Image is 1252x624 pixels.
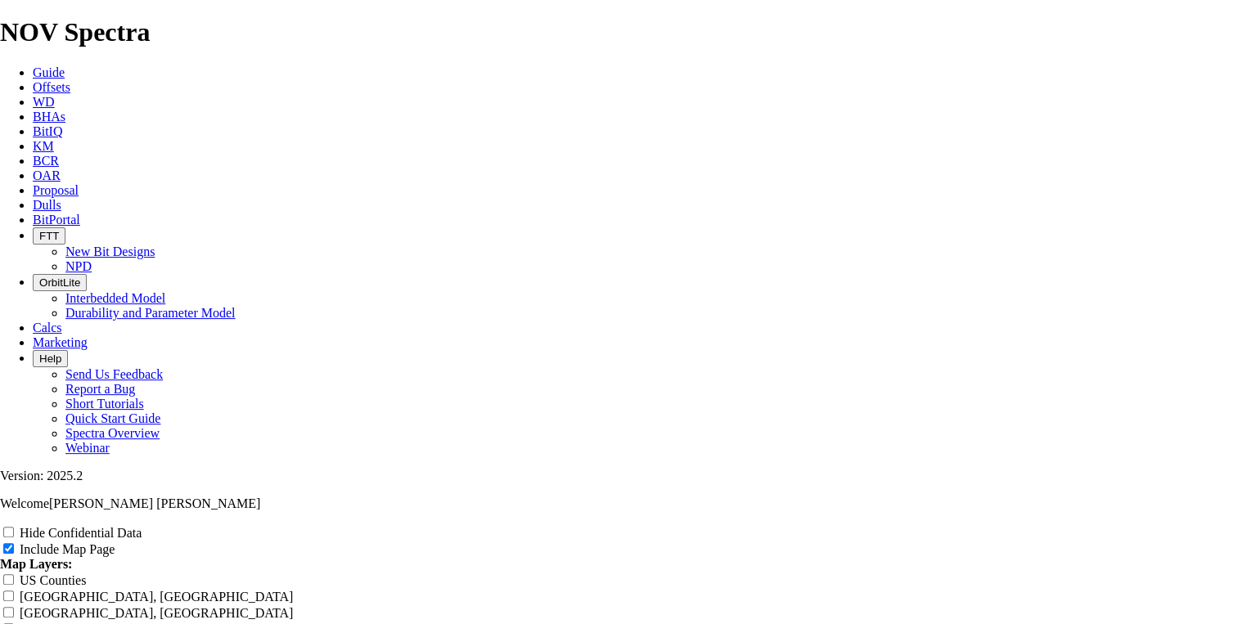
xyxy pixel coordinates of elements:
[49,496,260,510] span: [PERSON_NAME] [PERSON_NAME]
[33,198,61,212] a: Dulls
[65,259,92,273] a: NPD
[33,154,59,168] a: BCR
[65,411,160,425] a: Quick Start Guide
[33,321,62,334] a: Calcs
[65,367,163,381] a: Send Us Feedback
[33,124,62,138] a: BitIQ
[20,573,86,587] label: US Counties
[33,139,54,153] a: KM
[20,526,142,540] label: Hide Confidential Data
[39,276,80,289] span: OrbitLite
[33,110,65,123] a: BHAs
[65,245,155,258] a: New Bit Designs
[65,397,144,411] a: Short Tutorials
[33,350,68,367] button: Help
[39,352,61,365] span: Help
[65,382,135,396] a: Report a Bug
[33,213,80,227] a: BitPortal
[33,95,55,109] a: WD
[39,230,59,242] span: FTT
[20,590,293,604] label: [GEOGRAPHIC_DATA], [GEOGRAPHIC_DATA]
[33,335,88,349] a: Marketing
[65,306,236,320] a: Durability and Parameter Model
[65,426,160,440] a: Spectra Overview
[20,542,115,556] label: Include Map Page
[33,183,79,197] a: Proposal
[33,80,70,94] a: Offsets
[33,168,61,182] a: OAR
[65,441,110,455] a: Webinar
[33,274,87,291] button: OrbitLite
[20,606,293,620] label: [GEOGRAPHIC_DATA], [GEOGRAPHIC_DATA]
[33,65,65,79] a: Guide
[33,227,65,245] button: FTT
[65,291,165,305] a: Interbedded Model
